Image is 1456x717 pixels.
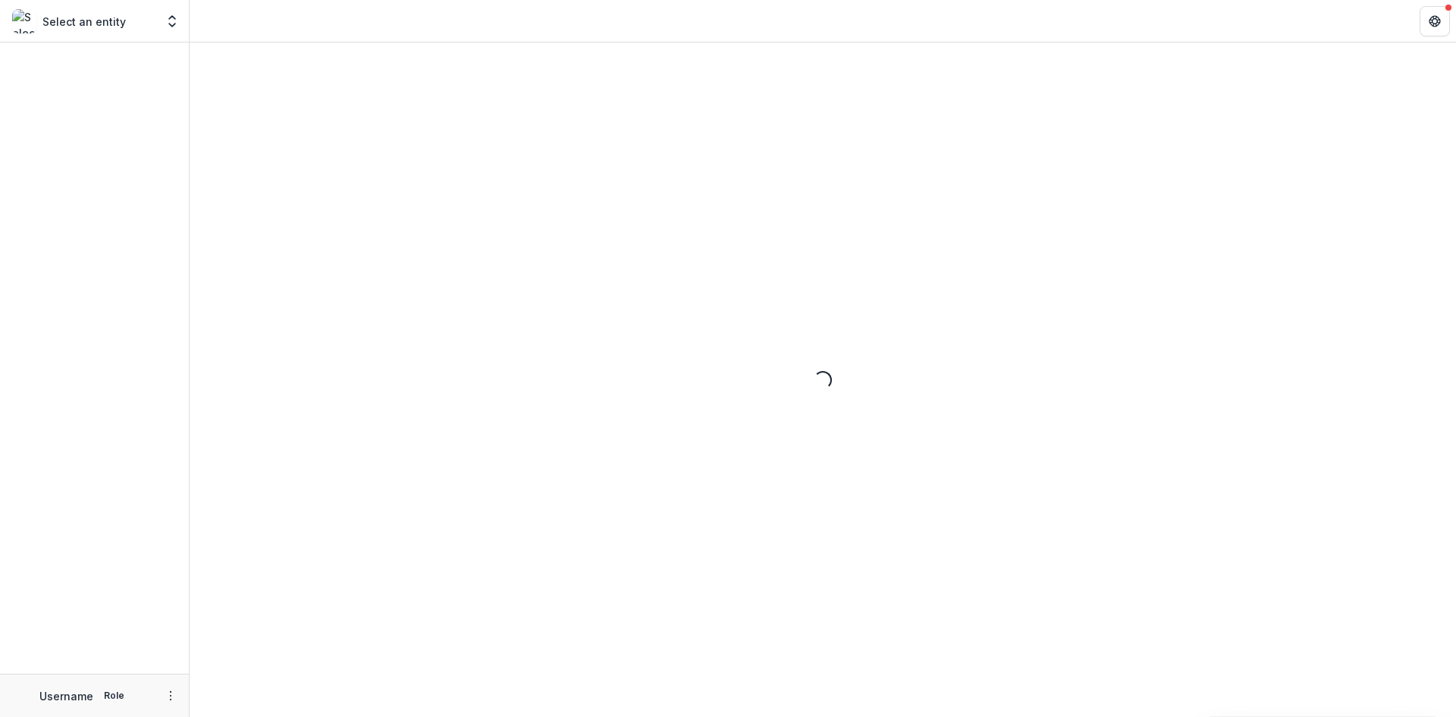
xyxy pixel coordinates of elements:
img: Select an entity [12,9,36,33]
button: Get Help [1420,6,1450,36]
p: Username [39,688,93,704]
p: Select an entity [42,14,126,30]
button: Open entity switcher [162,6,183,36]
button: More [162,687,180,705]
p: Role [99,689,129,703]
